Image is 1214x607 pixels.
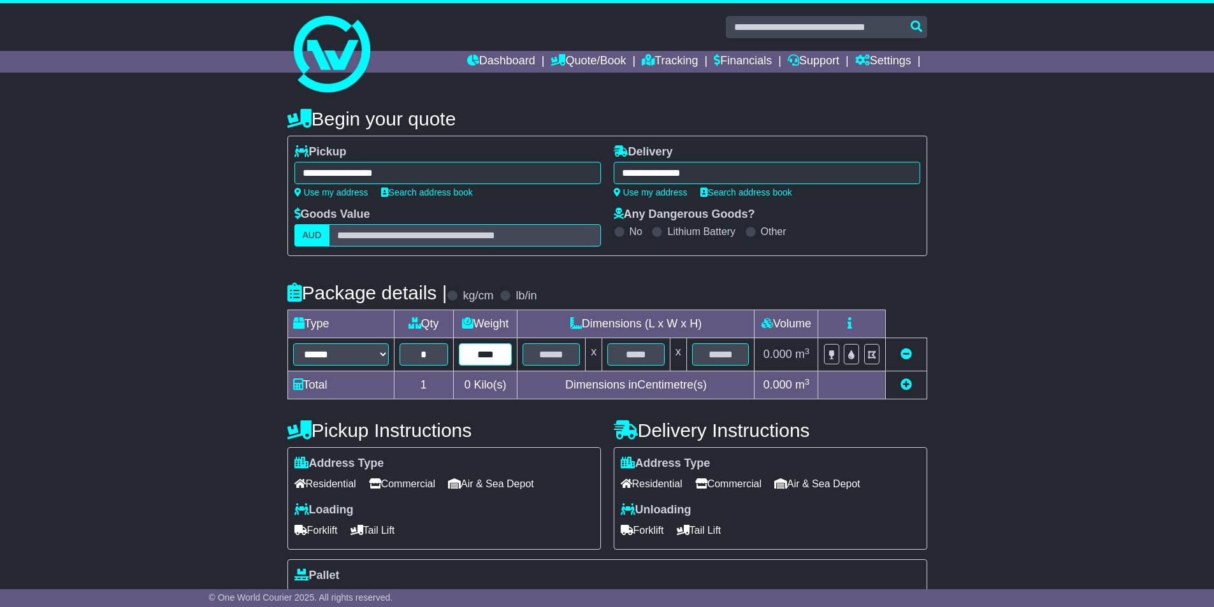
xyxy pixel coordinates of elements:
[209,592,393,603] span: © One World Courier 2025. All rights reserved.
[621,520,664,540] span: Forklift
[294,503,354,517] label: Loading
[294,586,349,606] span: Stackable
[670,338,686,371] td: x
[700,187,792,197] a: Search address book
[774,474,860,494] span: Air & Sea Depot
[467,51,535,73] a: Dashboard
[761,225,786,238] label: Other
[614,420,927,441] h4: Delivery Instructions
[667,225,735,238] label: Lithium Battery
[755,310,818,338] td: Volume
[517,310,755,338] td: Dimensions (L x W x H)
[294,520,338,540] span: Forklift
[788,51,839,73] a: Support
[381,187,473,197] a: Search address book
[900,378,912,391] a: Add new item
[448,474,534,494] span: Air & Sea Depot
[763,378,792,391] span: 0.000
[287,310,394,338] td: Type
[614,145,673,159] label: Delivery
[287,420,601,441] h4: Pickup Instructions
[294,474,356,494] span: Residential
[795,348,810,361] span: m
[453,310,517,338] td: Weight
[464,378,470,391] span: 0
[805,377,810,387] sup: 3
[642,51,698,73] a: Tracking
[795,378,810,391] span: m
[551,51,626,73] a: Quote/Book
[517,371,755,399] td: Dimensions in Centimetre(s)
[287,371,394,399] td: Total
[369,474,435,494] span: Commercial
[695,474,762,494] span: Commercial
[453,371,517,399] td: Kilo(s)
[294,145,347,159] label: Pickup
[287,108,927,129] h4: Begin your quote
[763,348,792,361] span: 0.000
[294,224,330,246] label: AUD
[463,289,493,303] label: kg/cm
[287,282,447,303] h4: Package details |
[362,586,438,606] span: Non Stackable
[621,503,691,517] label: Unloading
[394,371,453,399] td: 1
[630,225,642,238] label: No
[350,520,395,540] span: Tail Lift
[621,474,683,494] span: Residential
[294,187,368,197] a: Use my address
[900,348,912,361] a: Remove this item
[614,208,755,222] label: Any Dangerous Goods?
[855,51,911,73] a: Settings
[621,457,711,471] label: Address Type
[394,310,453,338] td: Qty
[586,338,602,371] td: x
[294,208,370,222] label: Goods Value
[614,187,688,197] a: Use my address
[294,569,340,583] label: Pallet
[516,289,537,303] label: lb/in
[677,520,721,540] span: Tail Lift
[294,457,384,471] label: Address Type
[714,51,772,73] a: Financials
[805,346,810,356] sup: 3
